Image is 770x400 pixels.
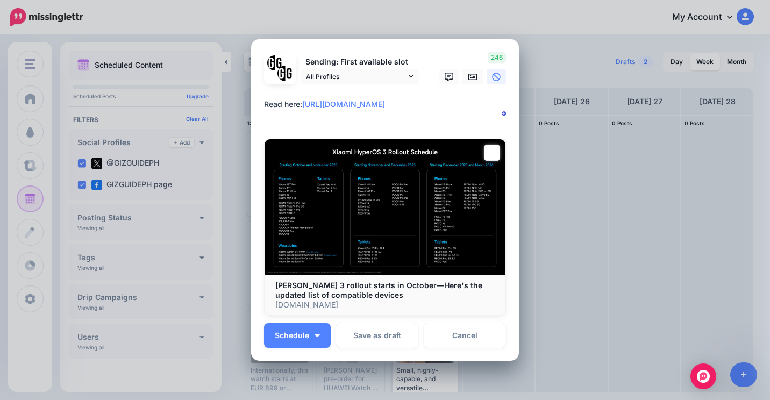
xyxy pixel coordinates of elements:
[265,139,505,275] img: Xiaomi HyperOS 3 rollout starts in October—Here's the updated list of compatible devices
[301,56,419,68] p: Sending: First available slot
[315,334,320,337] img: arrow-down-white.png
[336,323,418,348] button: Save as draft
[267,55,283,71] img: 353459792_649996473822713_4483302954317148903_n-bsa138318.png
[306,71,406,82] span: All Profiles
[690,363,716,389] div: Open Intercom Messenger
[301,69,419,84] a: All Profiles
[277,66,293,81] img: JT5sWCfR-79925.png
[275,281,482,299] b: [PERSON_NAME] 3 rollout starts in October—Here's the updated list of compatible devices
[275,332,309,339] span: Schedule
[264,98,511,124] textarea: To enrich screen reader interactions, please activate Accessibility in Grammarly extension settings
[488,52,506,63] span: 246
[424,323,506,348] a: Cancel
[264,98,511,111] div: Read here:
[264,323,331,348] button: Schedule
[275,300,495,310] p: [DOMAIN_NAME]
